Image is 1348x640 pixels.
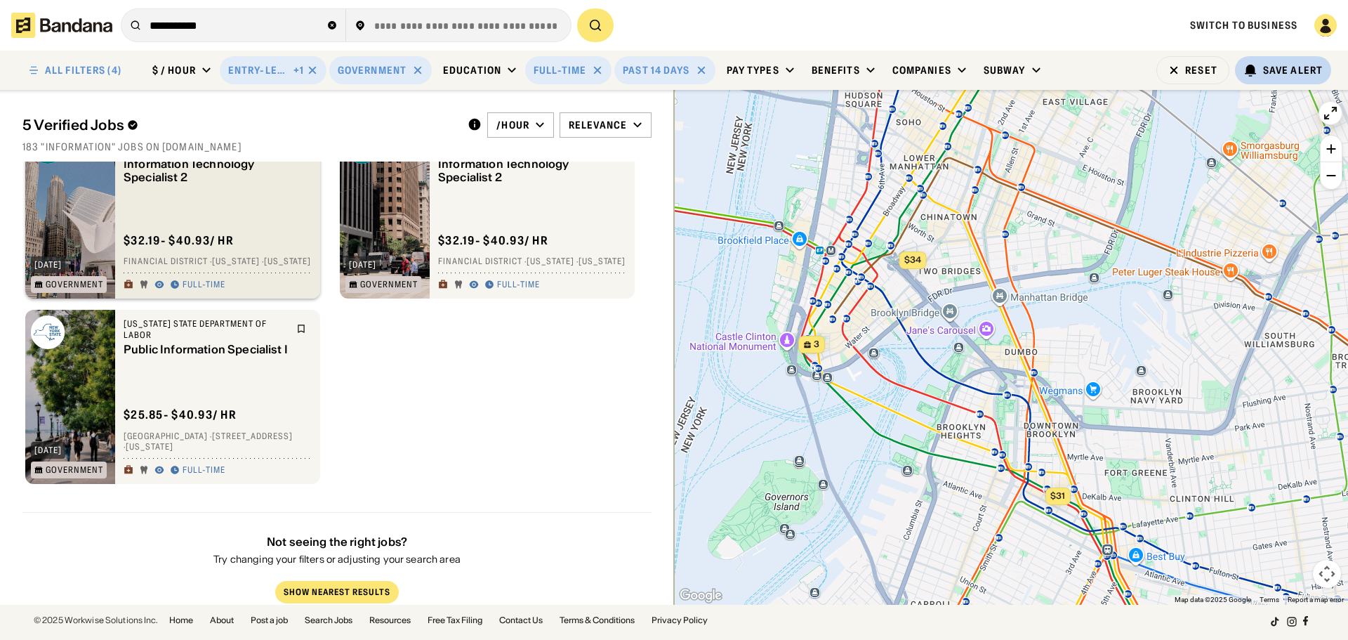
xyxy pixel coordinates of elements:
[1288,596,1344,603] a: Report a map error
[349,261,376,269] div: [DATE]
[892,64,951,77] div: Companies
[183,280,225,291] div: Full-time
[124,318,288,340] div: [US_STATE] State Department of Labor
[46,466,103,474] div: Government
[305,616,352,625] a: Search Jobs
[1050,490,1065,501] span: $31
[1313,560,1341,588] button: Map camera controls
[11,13,112,38] img: Bandana logotype
[678,587,724,605] a: Open this area in Google Maps (opens a new window)
[124,158,288,185] div: Information Technology Specialist 2
[22,117,456,133] div: 5 Verified Jobs
[534,64,586,77] div: Full-time
[284,589,390,597] div: Show Nearest Results
[45,65,121,75] div: ALL FILTERS (4)
[1260,596,1279,603] a: Terms (opens in new tab)
[560,616,635,625] a: Terms & Conditions
[34,446,62,455] div: [DATE]
[31,315,65,349] img: New York State Department of Labor logo
[293,64,304,77] div: +1
[124,256,312,268] div: Financial District · [US_STATE] · [US_STATE]
[1175,596,1251,603] span: Map data ©2025 Google
[496,119,529,131] div: /hour
[152,64,196,77] div: $ / hour
[904,254,921,265] span: $34
[438,256,626,268] div: Financial District · [US_STATE] · [US_STATE]
[1185,65,1217,75] div: Reset
[438,233,548,248] div: $ 32.19 - $40.93 / hr
[124,431,312,452] div: [GEOGRAPHIC_DATA] · [STREET_ADDRESS] · [US_STATE]
[984,64,1026,77] div: Subway
[652,616,708,625] a: Privacy Policy
[438,158,602,185] div: Information Technology Specialist 2
[428,616,482,625] a: Free Tax Filing
[213,535,461,549] div: Not seeing the right jobs?
[812,64,860,77] div: Benefits
[124,407,237,422] div: $ 25.85 - $40.93 / hr
[499,616,543,625] a: Contact Us
[1263,64,1323,77] div: Save Alert
[228,64,291,77] div: Entry-Level
[213,555,461,565] div: Try changing your filters or adjusting your search area
[360,280,418,289] div: Government
[678,587,724,605] img: Google
[251,616,288,625] a: Post a job
[46,280,103,289] div: Government
[369,616,411,625] a: Resources
[1190,19,1297,32] a: Switch to Business
[183,465,225,476] div: Full-time
[727,64,779,77] div: Pay Types
[34,261,62,269] div: [DATE]
[569,119,627,131] div: Relevance
[814,339,819,351] span: 3
[338,64,407,77] div: Government
[22,162,652,605] div: grid
[22,141,652,153] div: 183 "information" jobs on [DOMAIN_NAME]
[443,64,501,77] div: Education
[210,616,234,625] a: About
[623,64,689,77] div: Past 14 days
[124,233,234,248] div: $ 32.19 - $40.93 / hr
[124,344,288,357] div: Public Information Specialist I
[34,616,158,625] div: © 2025 Workwise Solutions Inc.
[169,616,193,625] a: Home
[497,280,540,291] div: Full-time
